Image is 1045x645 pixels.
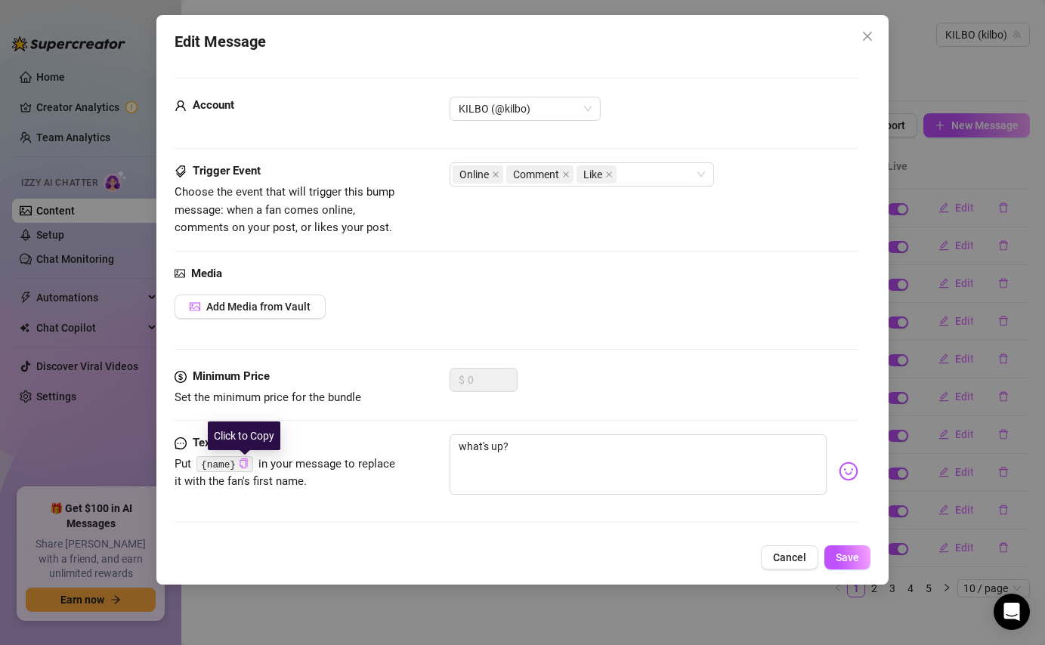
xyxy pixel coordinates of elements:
[459,97,592,120] span: KILBO (@kilbo)
[175,97,187,115] span: user
[206,301,311,313] span: Add Media from Vault
[861,30,873,42] span: close
[513,166,559,183] span: Comment
[196,456,253,472] code: {name}
[583,166,602,183] span: Like
[175,30,266,54] span: Edit Message
[175,265,185,283] span: picture
[175,457,395,489] span: Put in your message to replace it with the fan's first name.
[193,98,234,112] strong: Account
[577,165,617,184] span: Like
[208,421,280,450] div: Click to Copy
[175,434,187,452] span: message
[175,162,187,181] span: tags
[193,164,261,177] strong: Trigger Event
[175,368,187,386] span: dollar
[239,458,249,470] button: Click to Copy
[453,165,503,184] span: Online
[506,165,574,184] span: Comment
[193,436,215,449] strong: Text
[239,458,249,468] span: copy
[562,171,570,178] span: close
[855,24,880,48] button: Close
[855,30,880,42] span: Close
[190,301,200,312] span: picture
[193,369,270,383] strong: Minimum Price
[450,434,826,495] textarea: what's up?
[459,166,489,183] span: Online
[824,545,870,569] button: Save
[492,171,499,178] span: close
[773,551,806,563] span: Cancel
[605,171,613,178] span: close
[175,390,361,404] span: Set the minimum price for the bundle
[839,461,858,481] img: svg%3e
[761,545,818,569] button: Cancel
[175,295,326,319] button: Add Media from Vault
[836,551,859,563] span: Save
[191,267,222,280] strong: Media
[175,185,394,234] span: Choose the event that will trigger this bump message: when a fan comes online, comments on your p...
[994,594,1030,630] div: Open Intercom Messenger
